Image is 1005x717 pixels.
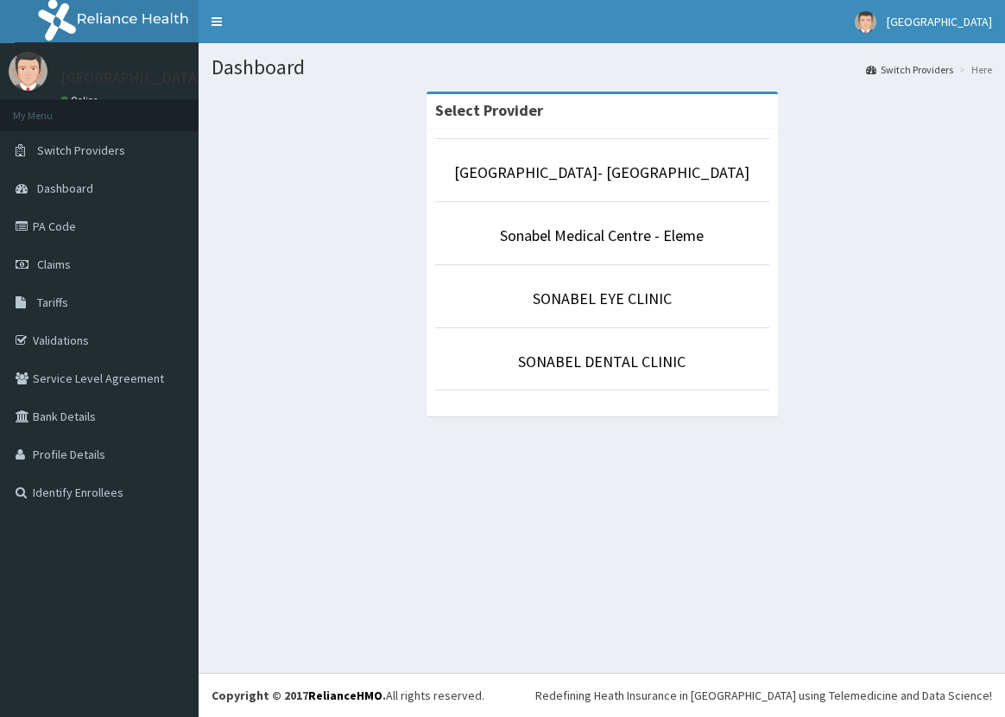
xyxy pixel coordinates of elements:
span: Claims [37,257,71,272]
a: RelianceHMO [308,688,382,703]
div: Redefining Heath Insurance in [GEOGRAPHIC_DATA] using Telemedicine and Data Science! [535,687,992,704]
li: Here [955,62,992,77]
a: SONABEL DENTAL CLINIC [518,352,686,371]
span: Dashboard [37,181,93,196]
a: SONABEL EYE CLINIC [533,289,672,308]
span: [GEOGRAPHIC_DATA] [887,14,992,29]
a: Switch Providers [866,62,953,77]
span: Tariffs [37,295,68,310]
a: Sonabel Medical Centre - Eleme [500,225,704,245]
h1: Dashboard [212,56,992,79]
img: User Image [9,52,47,91]
img: User Image [855,11,876,33]
a: Online [60,94,102,106]
p: [GEOGRAPHIC_DATA] [60,70,203,86]
a: [GEOGRAPHIC_DATA]- [GEOGRAPHIC_DATA] [454,162,749,182]
span: Switch Providers [37,143,125,158]
strong: Copyright © 2017 . [212,688,386,703]
footer: All rights reserved. [199,673,1005,717]
strong: Select Provider [435,100,543,120]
